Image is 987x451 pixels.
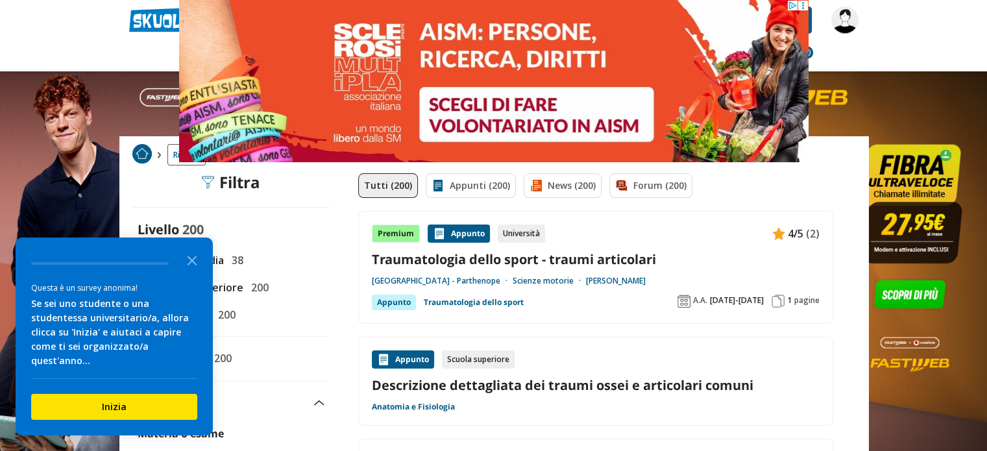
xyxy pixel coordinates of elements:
span: A.A. [693,295,707,306]
a: News (200) [524,173,602,198]
span: (2) [806,225,820,242]
img: Pagine [772,295,785,308]
a: [PERSON_NAME] [586,276,646,286]
span: 200 [246,279,269,296]
span: 1 [787,295,792,306]
img: Forum filtro contenuto [615,179,628,192]
span: 38 [226,252,243,269]
a: Descrizione dettagliata dei traumi ossei e articolari comuni [372,376,820,394]
a: Scienze motorie [513,276,586,286]
div: Università [498,225,545,243]
span: 200 [209,350,232,367]
label: Livello [138,221,179,238]
a: Anatomia e Fisiologia [372,402,455,412]
div: Appunto [372,350,434,369]
img: Home [132,144,152,164]
img: francyroma [831,6,859,34]
div: Premium [372,225,420,243]
div: Survey [16,238,213,435]
button: Inizia [31,394,197,420]
a: Appunti (200) [426,173,516,198]
img: Appunti contenuto [772,227,785,240]
span: 200 [213,306,236,323]
a: Traumatologia dello sport - traumi articolari [372,250,820,268]
div: Appunto [372,295,416,310]
img: Appunti contenuto [433,227,446,240]
img: Anno accademico [677,295,690,308]
span: 4/5 [788,225,803,242]
div: Filtra [201,173,260,191]
div: Scuola superiore [442,350,515,369]
span: [DATE]-[DATE] [710,295,764,306]
a: [GEOGRAPHIC_DATA] - Parthenope [372,276,513,286]
a: Forum (200) [609,173,692,198]
img: Appunti contenuto [377,353,390,366]
img: Appunti filtro contenuto [432,179,445,192]
div: Appunto [428,225,490,243]
a: Traumatologia dello sport [424,295,524,310]
img: Filtra filtri mobile [201,176,214,189]
a: Home [132,144,152,165]
a: Ricerca [167,144,206,165]
span: pagine [794,295,820,306]
div: Questa è un survey anonima! [31,282,197,294]
img: News filtro contenuto [530,179,542,192]
button: Close the survey [179,247,205,273]
span: 200 [182,221,204,238]
img: Apri e chiudi sezione [314,400,324,406]
a: Tutti (200) [358,173,418,198]
div: Se sei uno studente o una studentessa universitario/a, allora clicca su 'Inizia' e aiutaci a capi... [31,297,197,368]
